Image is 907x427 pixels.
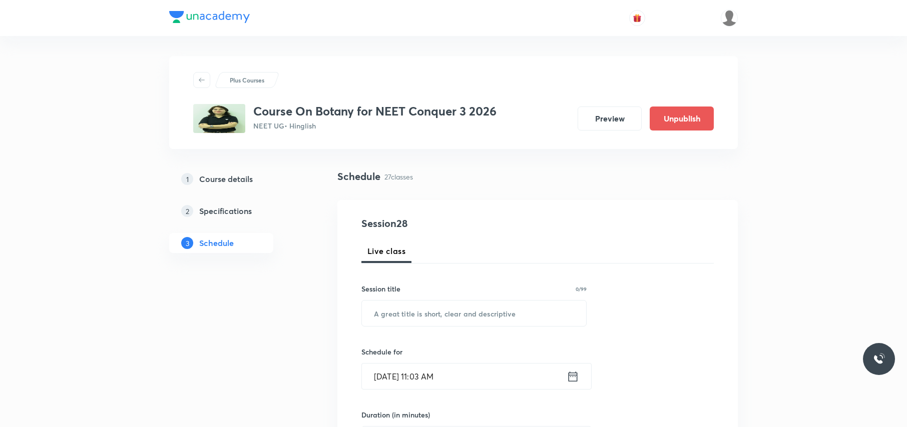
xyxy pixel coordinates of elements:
[361,216,544,231] h4: Session 28
[199,205,252,217] h5: Specifications
[361,283,400,294] h6: Session title
[578,106,642,130] button: Preview
[337,169,380,184] h4: Schedule
[361,409,430,420] h6: Duration (in minutes)
[367,245,405,257] span: Live class
[253,104,497,118] h3: Course On Botany for NEET Conquer 3 2026
[199,173,253,185] h5: Course details
[384,171,413,182] p: 27 classes
[633,13,642,22] img: avatar
[181,173,193,185] p: 1
[169,169,305,189] a: 1Course details
[576,286,587,291] p: 0/99
[181,205,193,217] p: 2
[253,120,497,131] p: NEET UG • Hinglish
[169,201,305,221] a: 2Specifications
[721,9,738,26] img: Shubham K Singh
[650,106,714,130] button: Unpublish
[362,300,586,326] input: A great title is short, clear and descriptive
[629,10,645,26] button: avatar
[230,75,264,84] p: Plus Courses
[169,11,250,23] img: Company Logo
[361,346,587,357] h6: Schedule for
[193,104,245,133] img: 298944a021fe4a3384eb5c6f60118e63.jpg
[199,237,234,249] h5: Schedule
[181,237,193,249] p: 3
[873,353,885,365] img: ttu
[169,11,250,25] a: Company Logo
